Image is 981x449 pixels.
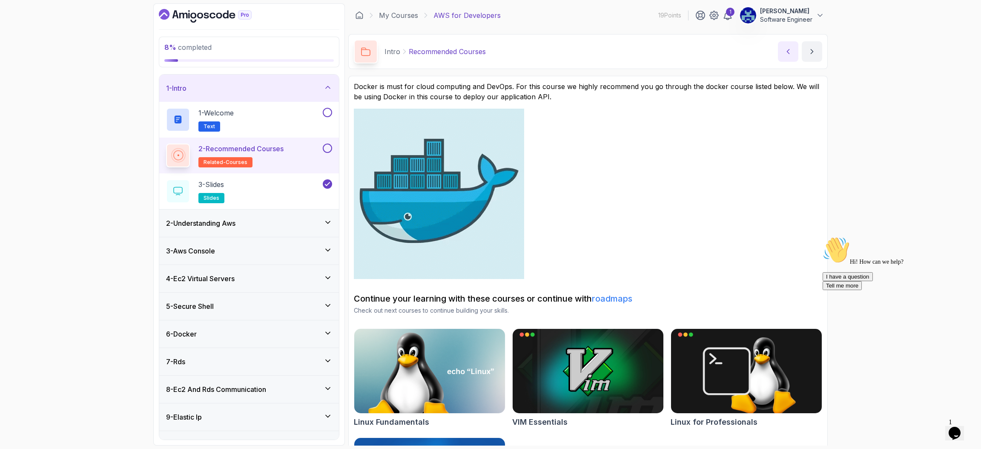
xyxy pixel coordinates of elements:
[3,48,43,57] button: Tell me more
[166,357,185,367] h3: 7 - Rds
[166,384,266,394] h3: 8 - Ec2 And Rds Communication
[198,179,224,190] p: 3 - Slides
[159,320,339,348] button: 6-Docker
[159,265,339,292] button: 4-Ec2 Virtual Servers
[159,237,339,265] button: 3-Aws Console
[204,123,215,130] span: Text
[740,7,756,23] img: user profile image
[159,210,339,237] button: 2-Understanding Aws
[726,8,734,16] div: 1
[671,416,757,428] h2: Linux for Professionals
[512,416,568,428] h2: VIM Essentials
[354,293,822,305] h2: Continue your learning with these courses or continue with
[159,376,339,403] button: 8-Ec2 And Rds Communication
[740,7,824,24] button: user profile image[PERSON_NAME]Software Engineer
[166,301,214,311] h3: 5 - Secure Shell
[159,75,339,102] button: 1-Intro
[166,329,197,339] h3: 6 - Docker
[166,412,202,422] h3: 9 - Elastic Ip
[166,246,215,256] h3: 3 - Aws Console
[159,348,339,375] button: 7-Rds
[159,403,339,431] button: 9-Elastic Ip
[3,39,54,48] button: I have a question
[159,9,271,23] a: Dashboard
[204,195,219,201] span: slides
[433,10,501,20] p: AWS for Developers
[354,109,524,279] img: Docker logo
[354,328,505,428] a: Linux Fundamentals cardLinux Fundamentals
[166,144,332,167] button: 2-Recommended Coursesrelated-courses
[3,26,84,32] span: Hi! How can we help?
[198,144,284,154] p: 2 - Recommended Courses
[354,416,429,428] h2: Linux Fundamentals
[409,46,486,57] p: Recommended Courses
[3,3,31,31] img: :wave:
[723,10,733,20] a: 1
[159,293,339,320] button: 5-Secure Shell
[384,46,400,57] p: Intro
[819,233,972,411] iframe: chat widget
[802,41,822,62] button: next content
[354,329,505,413] img: Linux Fundamentals card
[658,11,681,20] p: 19 Points
[513,329,663,413] img: VIM Essentials card
[3,3,157,57] div: 👋Hi! How can we help?I have a questionTell me more
[671,328,822,428] a: Linux for Professionals cardLinux for Professionals
[354,81,822,102] p: Docker is must for cloud computing and DevOps. For this course we highly recommend you go through...
[760,15,812,24] p: Software Engineer
[166,179,332,203] button: 3-Slidesslides
[164,43,176,52] span: 8 %
[592,294,632,304] a: roadmaps
[166,108,332,132] button: 1-WelcomeText
[671,329,822,413] img: Linux for Professionals card
[379,10,418,20] a: My Courses
[166,273,235,284] h3: 4 - Ec2 Virtual Servers
[778,41,798,62] button: previous content
[512,328,664,428] a: VIM Essentials cardVIM Essentials
[355,11,364,20] a: Dashboard
[354,306,822,315] p: Check out next courses to continue building your skills.
[198,108,234,118] p: 1 - Welcome
[945,415,972,440] iframe: chat widget
[166,83,186,93] h3: 1 - Intro
[204,159,247,166] span: related-courses
[166,218,235,228] h3: 2 - Understanding Aws
[760,7,812,15] p: [PERSON_NAME]
[164,43,212,52] span: completed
